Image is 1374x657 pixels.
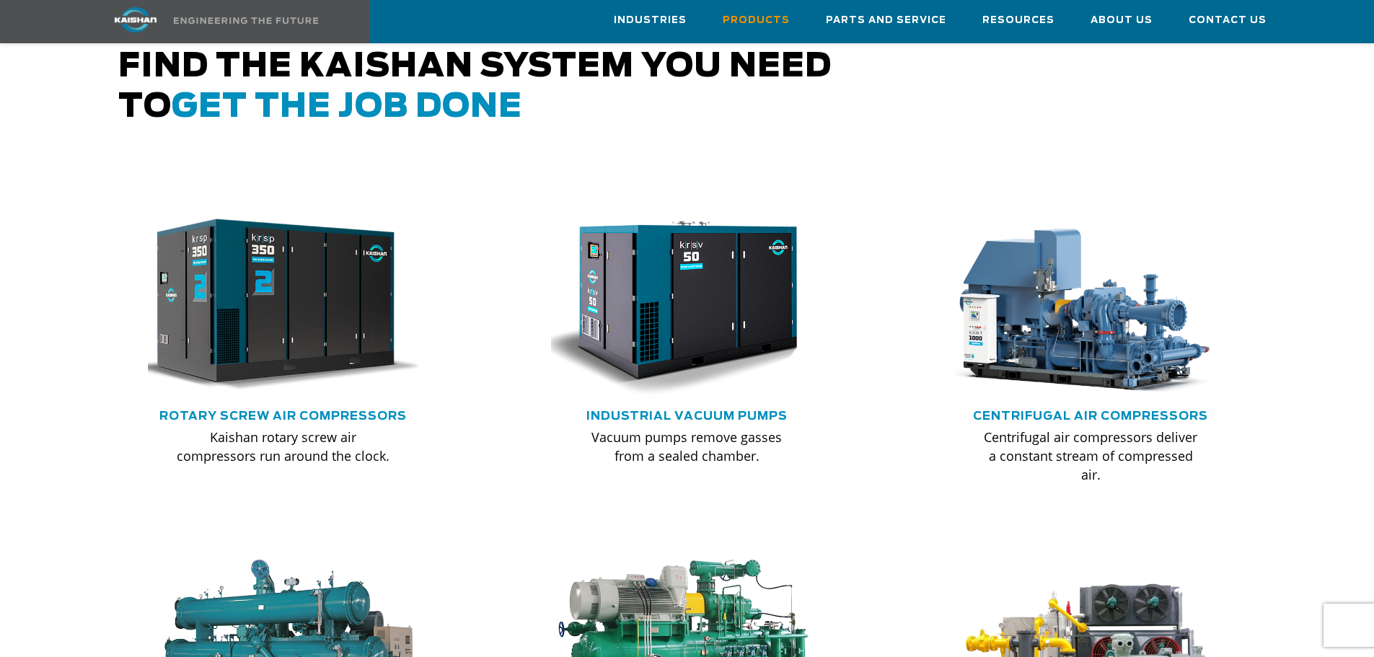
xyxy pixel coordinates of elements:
[723,1,790,40] a: Products
[172,91,522,123] span: get the job done
[580,428,793,465] p: Vacuum pumps remove gasses from a sealed chamber.
[614,1,687,40] a: Industries
[177,428,390,465] p: Kaishan rotary screw air compressors run around the clock.
[826,12,946,29] span: Parts and Service
[159,410,407,422] a: Rotary Screw Air Compressors
[614,12,687,29] span: Industries
[826,1,946,40] a: Parts and Service
[82,7,190,32] img: kaishan logo
[118,50,832,123] span: Find the kaishan system you need to
[944,214,1215,397] img: thumb-centrifugal-compressor
[148,214,419,397] div: krsp350
[723,12,790,29] span: Products
[1091,1,1153,40] a: About Us
[973,410,1208,422] a: Centrifugal Air Compressors
[174,17,318,24] img: Engineering the future
[955,214,1226,397] div: thumb-centrifugal-compressor
[1091,12,1153,29] span: About Us
[982,12,1054,29] span: Resources
[1189,1,1267,40] a: Contact Us
[984,428,1197,484] p: Centrifugal air compressors deliver a constant stream of compressed air.
[1189,12,1267,29] span: Contact Us
[982,1,1054,40] a: Resources
[540,214,811,397] img: krsv50
[551,214,822,397] div: krsv50
[586,410,788,422] a: Industrial Vacuum Pumps
[123,205,422,406] img: krsp350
